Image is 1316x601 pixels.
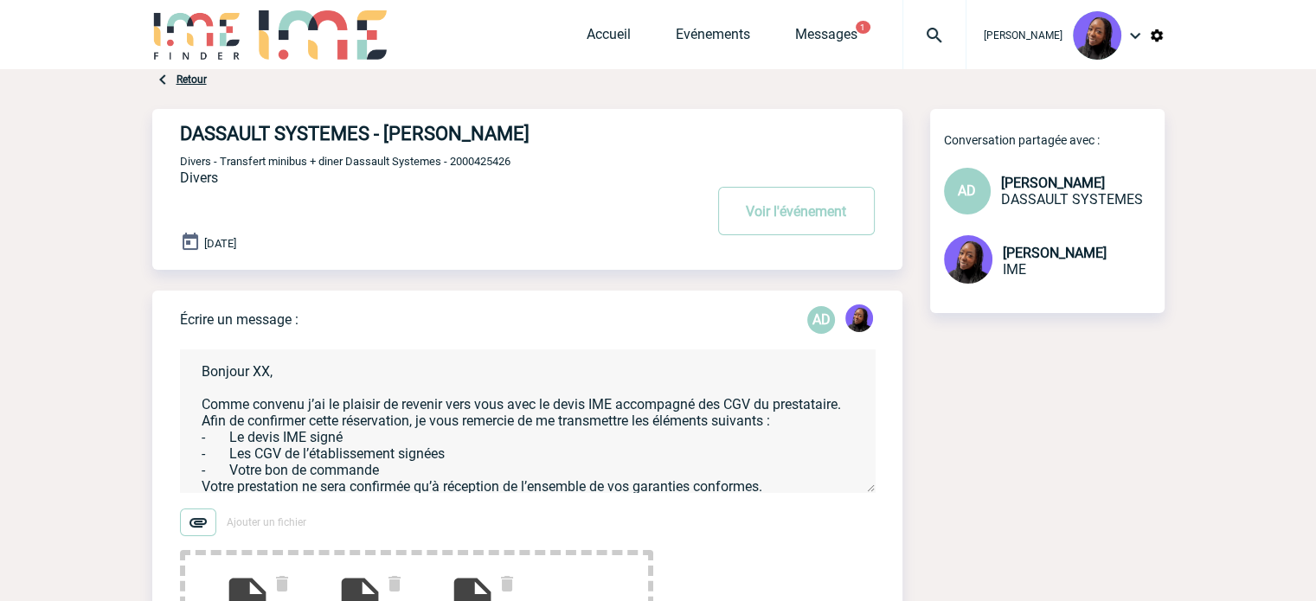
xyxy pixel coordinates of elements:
[180,155,510,168] span: Divers - Transfert minibus + diner Dassault Systemes - 2000425426
[676,26,750,50] a: Evénements
[227,516,306,528] span: Ajouter un fichier
[204,237,236,250] span: [DATE]
[795,26,857,50] a: Messages
[845,304,873,332] img: 131349-0.png
[845,304,873,336] div: Tabaski THIAM
[718,187,875,235] button: Voir l'événement
[180,123,652,144] h4: DASSAULT SYSTEMES - [PERSON_NAME]
[1073,11,1121,60] img: 131349-0.png
[177,74,207,86] a: Retour
[958,182,976,199] span: AD
[497,573,517,594] img: delete.svg
[984,29,1062,42] span: [PERSON_NAME]
[180,311,299,328] p: Écrire un message :
[1003,245,1107,261] span: [PERSON_NAME]
[944,133,1165,147] p: Conversation partagée avec :
[180,169,218,186] span: Divers
[272,573,292,594] img: delete.svg
[152,10,242,60] img: IME-Finder
[1001,175,1105,191] span: [PERSON_NAME]
[1003,261,1026,278] span: IME
[1001,191,1143,208] span: DASSAULT SYSTEMES
[384,573,405,594] img: delete.svg
[807,306,835,334] p: AD
[807,306,835,334] div: Anne-Catherine DELECROIX
[944,235,992,284] img: 131349-0.png
[587,26,631,50] a: Accueil
[856,21,870,34] button: 1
